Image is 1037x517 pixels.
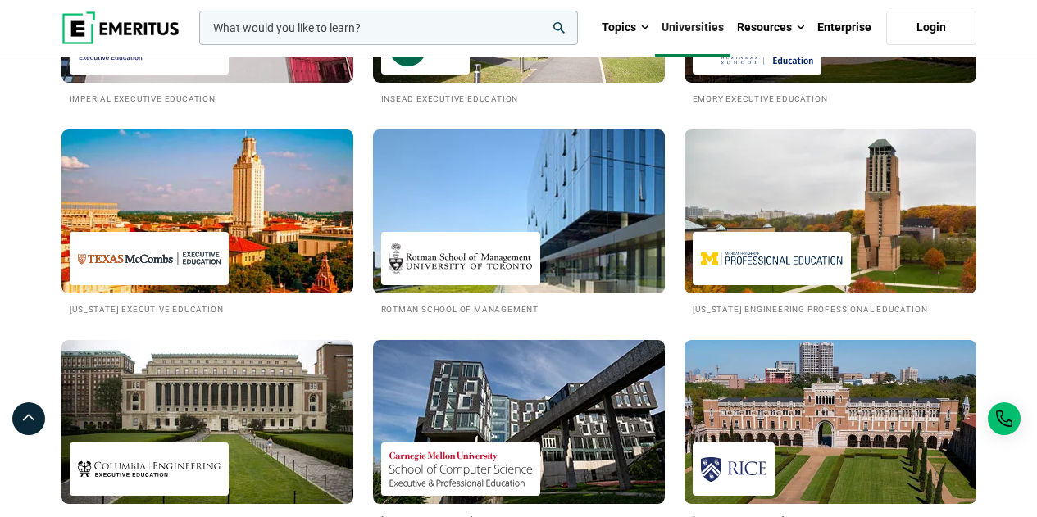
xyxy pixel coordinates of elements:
[701,451,766,488] img: Rice University
[389,451,532,488] img: Carnegie Mellon University School of Computer Science
[61,129,353,315] a: Universities We Work With Texas Executive Education [US_STATE] Executive Education
[886,11,976,45] a: Login
[373,129,665,315] a: Universities We Work With Rotman School of Management Rotman School of Management
[78,240,221,277] img: Texas Executive Education
[685,129,976,293] img: Universities We Work With
[61,129,353,293] img: Universities We Work With
[78,451,221,488] img: Columbia Engineering Executive Education
[358,121,680,302] img: Universities We Work With
[70,91,345,105] h2: Imperial Executive Education
[685,129,976,315] a: Universities We Work With Michigan Engineering Professional Education [US_STATE] Engineering Prof...
[199,11,578,45] input: woocommerce-product-search-field-0
[381,302,657,315] h2: Rotman School of Management
[389,240,532,277] img: Rotman School of Management
[685,340,976,504] img: Universities We Work With
[701,240,844,277] img: Michigan Engineering Professional Education
[61,340,353,504] img: Universities We Work With
[381,91,657,105] h2: INSEAD Executive Education
[373,340,665,504] img: Universities We Work With
[70,302,345,315] h2: [US_STATE] Executive Education
[693,91,968,105] h2: Emory Executive Education
[693,302,968,315] h2: [US_STATE] Engineering Professional Education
